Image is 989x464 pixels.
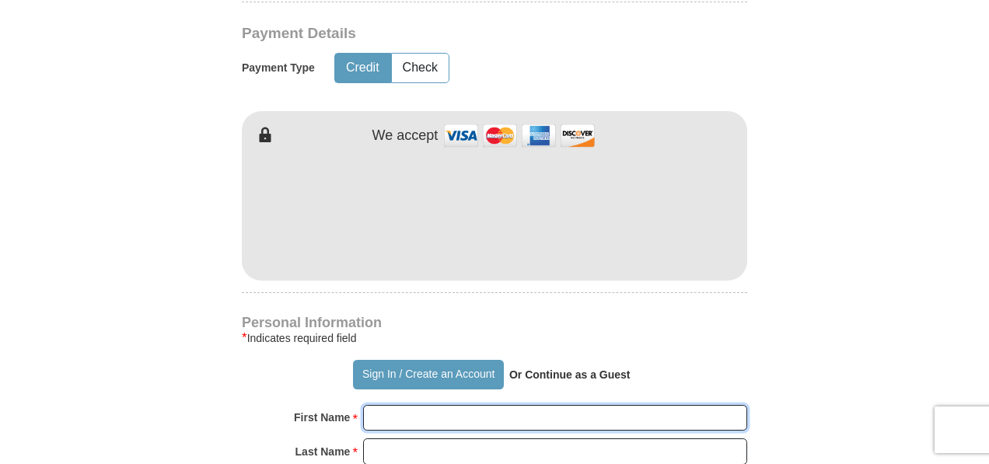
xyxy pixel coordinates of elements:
h4: Personal Information [242,316,747,329]
div: Indicates required field [242,329,747,347]
img: credit cards accepted [442,119,597,152]
strong: Last Name [295,441,351,462]
button: Sign In / Create an Account [353,360,503,389]
strong: Or Continue as a Guest [509,368,631,381]
strong: First Name [294,406,350,428]
h3: Payment Details [242,25,638,43]
button: Check [392,54,449,82]
h5: Payment Type [242,61,315,75]
h4: We accept [372,127,439,145]
button: Credit [335,54,390,82]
